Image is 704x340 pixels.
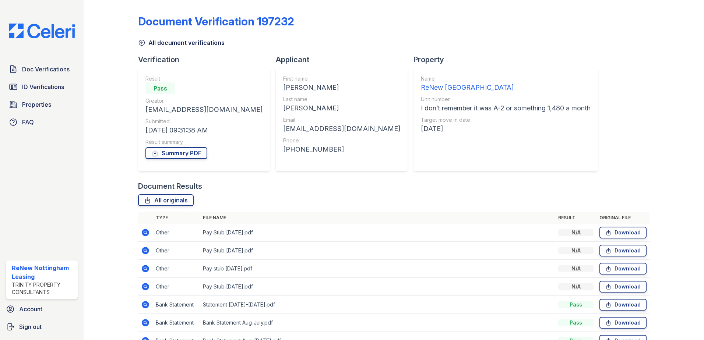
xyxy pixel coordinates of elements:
[421,103,591,113] div: I don’t remember it was A-2 or something 1,480 a month
[19,305,42,314] span: Account
[200,242,555,260] td: Pay Stub [DATE].pdf
[200,224,555,242] td: Pay Stub [DATE].pdf
[283,82,400,93] div: [PERSON_NAME]
[200,278,555,296] td: Pay Stub [DATE].pdf
[421,75,591,93] a: Name ReNew [GEOGRAPHIC_DATA]
[599,317,647,329] a: Download
[153,278,200,296] td: Other
[12,263,75,281] div: ReNew Nottingham Leasing
[596,212,650,224] th: Original file
[599,263,647,275] a: Download
[200,314,555,332] td: Bank Statement Aug-July.pdf
[599,227,647,238] a: Download
[3,302,81,316] a: Account
[558,283,594,290] div: N/A
[153,212,200,224] th: Type
[145,97,263,105] div: Creator
[6,115,78,130] a: FAQ
[3,24,81,38] img: CE_Logo_Blue-a8612792a0a2168367f1c8372b55b34899dd931a85d93a1a3d3e32e68fde9ad4.png
[200,212,555,224] th: File name
[421,75,591,82] div: Name
[421,116,591,124] div: Target move in date
[558,319,594,326] div: Pass
[22,82,64,91] span: ID Verifications
[276,54,413,65] div: Applicant
[283,124,400,134] div: [EMAIL_ADDRESS][DOMAIN_NAME]
[145,138,263,146] div: Result summary
[153,314,200,332] td: Bank Statement
[145,75,263,82] div: Result
[22,100,51,109] span: Properties
[200,260,555,278] td: Pay stub [DATE].pdf
[153,296,200,314] td: Bank Statement
[283,103,400,113] div: [PERSON_NAME]
[6,79,78,94] a: ID Verifications
[138,194,194,206] a: All originals
[19,322,42,331] span: Sign out
[138,181,202,191] div: Document Results
[283,96,400,103] div: Last name
[145,118,263,125] div: Submitted
[283,116,400,124] div: Email
[283,144,400,155] div: [PHONE_NUMBER]
[421,82,591,93] div: ReNew [GEOGRAPHIC_DATA]
[138,38,225,47] a: All document verifications
[138,15,294,28] div: Document Verification 197232
[6,97,78,112] a: Properties
[6,62,78,77] a: Doc Verifications
[599,281,647,293] a: Download
[413,54,604,65] div: Property
[558,265,594,272] div: N/A
[200,296,555,314] td: Statement [DATE]-[DATE].pdf
[283,137,400,144] div: Phone
[555,212,596,224] th: Result
[153,260,200,278] td: Other
[421,96,591,103] div: Unit number
[599,299,647,311] a: Download
[145,147,207,159] a: Summary PDF
[138,54,276,65] div: Verification
[558,301,594,308] div: Pass
[145,105,263,115] div: [EMAIL_ADDRESS][DOMAIN_NAME]
[599,245,647,256] a: Download
[421,124,591,134] div: [DATE]
[153,242,200,260] td: Other
[12,281,75,296] div: Trinity Property Consultants
[558,229,594,236] div: N/A
[22,65,70,74] span: Doc Verifications
[3,319,81,334] a: Sign out
[145,82,175,94] div: Pass
[558,247,594,254] div: N/A
[283,75,400,82] div: First name
[22,118,34,127] span: FAQ
[153,224,200,242] td: Other
[145,125,263,135] div: [DATE] 09:31:38 AM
